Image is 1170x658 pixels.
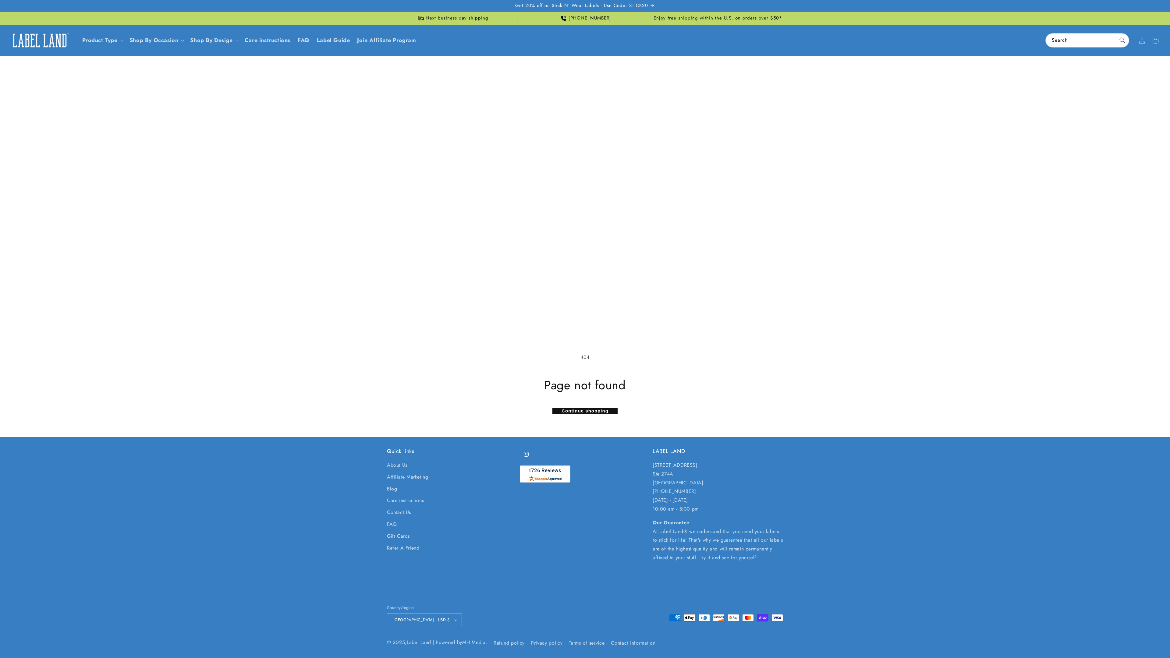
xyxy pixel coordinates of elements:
[653,461,783,514] p: [STREET_ADDRESS] Ste 274A [GEOGRAPHIC_DATA] [PHONE_NUMBER] [DATE] - [DATE] 10:00 am - 5:00 pm
[387,495,424,507] a: Care instructions
[569,639,604,647] a: Terms of service
[407,639,431,646] a: Label Land
[653,12,783,25] div: Announcement
[387,605,462,611] h2: Country/region
[653,518,783,562] p: At Label Land® we understand that you need your labels to stick for life! That's why we guarantee...
[298,37,310,44] span: FAQ
[241,33,294,48] a: Care instructions
[520,12,650,25] div: Announcement
[520,465,570,483] img: Customer Reviews
[317,37,350,44] span: Label Guide
[294,33,313,48] a: FAQ
[245,37,290,44] span: Care instructions
[387,507,411,518] a: Contact Us
[387,471,428,483] a: Affiliate Marketing
[387,377,783,393] h1: Page not found
[393,617,450,623] span: [GEOGRAPHIC_DATA] | USD $
[186,33,241,48] summary: Shop By Design
[654,15,782,21] span: Enjoy free shipping within the U.S. on orders over $50*
[7,29,73,52] a: Label Land
[126,33,187,48] summary: Shop By Occasion
[426,15,488,21] span: Next business day shipping
[653,519,690,526] strong: Our Guarantee
[387,530,410,542] a: Gift Cards
[387,461,407,471] a: About Us
[387,639,431,646] small: © 2025,
[569,15,611,21] span: [PHONE_NUMBER]
[387,12,517,25] div: Announcement
[1115,34,1129,47] button: Search
[653,448,783,455] h2: LABEL LAND
[433,639,487,646] small: | Powered by .
[531,639,563,647] a: Privacy policy
[515,3,648,9] span: Get 20% off on Stick N' Wear Labels - Use Code: STICK20
[611,639,655,647] a: Contact information
[462,639,486,646] a: MH Media
[494,639,525,647] a: Refund policy
[387,353,783,362] p: 404
[387,614,462,626] button: [GEOGRAPHIC_DATA] | USD $
[387,542,419,554] a: Refer A Friend
[9,31,70,50] img: Label Land
[129,37,179,44] span: Shop By Occasion
[552,408,618,414] a: Continue shopping
[353,33,420,48] a: Join Affiliate Program
[387,483,397,495] a: Blog
[357,37,416,44] span: Join Affiliate Program
[387,448,517,455] h2: Quick links
[79,33,126,48] summary: Product Type
[387,518,397,530] a: FAQ
[190,36,232,44] a: Shop By Design
[82,36,118,44] a: Product Type
[313,33,354,48] a: Label Guide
